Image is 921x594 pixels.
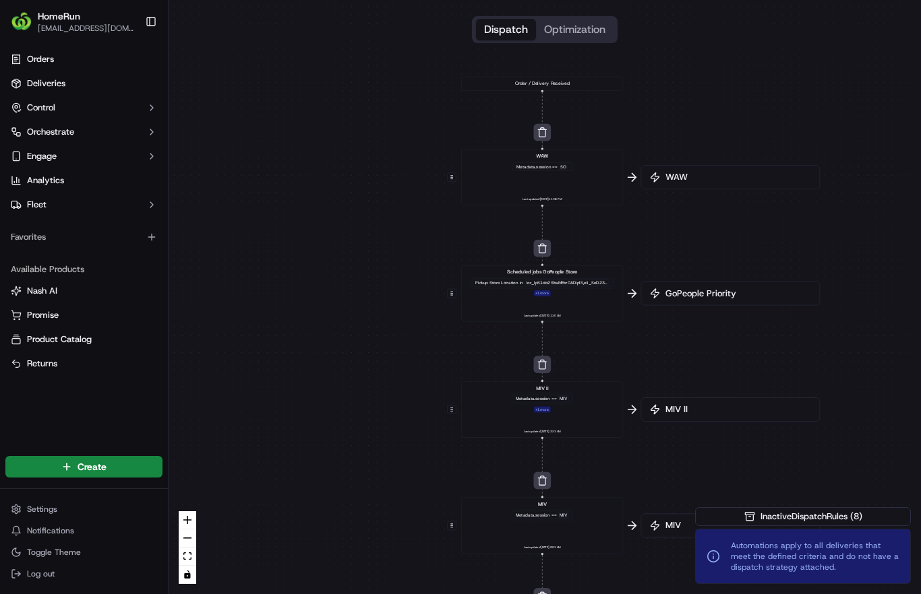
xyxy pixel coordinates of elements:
div: MIV [558,396,569,402]
span: MIV II [663,403,811,416]
span: Product Catalog [27,333,92,345]
span: Last updated: [DATE] 11:08 PM [523,197,562,202]
a: Nash AI [11,285,157,297]
span: GoPeople Priority [663,288,811,300]
span: Create [78,460,107,473]
div: MIV [558,512,569,518]
span: Metadata .session [516,396,550,401]
button: HomeRun [38,9,80,23]
span: Last updated: [DATE] 5:53 AM [524,545,561,550]
button: Promise [5,304,162,326]
a: Deliveries [5,73,162,94]
button: Orchestrate [5,121,162,143]
span: Settings [27,504,57,515]
button: Toggle Theme [5,543,162,562]
div: lor_IpS1do2SItaMEtc0ADipIS,eli_SeD23DoE8t1INCidiDUNtu,lab_ETd6mAGn2ALIqUAeNi8ADM,ven_QuiSnostruDE... [525,279,609,286]
button: Control [5,97,162,119]
button: Create [5,456,162,477]
div: SO [559,164,568,170]
span: Orders [27,53,54,65]
span: MIV [538,500,547,507]
a: Orders [5,48,162,70]
button: toggle interactivity [179,566,196,584]
button: InactiveDispatchRules (8) [695,507,911,526]
span: Promise [27,309,59,321]
span: in [520,280,523,286]
button: zoom out [179,529,196,548]
button: HomeRunHomeRun[EMAIL_ADDRESS][DOMAIN_NAME] [5,5,140,38]
button: Returns [5,353,162,374]
span: Orchestrate [27,126,74,138]
button: Notifications [5,521,162,540]
span: Last updated: [DATE] 3:23 AM [524,429,561,434]
span: WAW [536,152,548,159]
span: Engage [27,150,57,162]
span: Toggle Theme [27,547,81,558]
div: + 1 more [534,290,551,296]
a: Returns [11,358,157,370]
span: Analytics [27,174,64,187]
span: Nash AI [27,285,57,297]
span: Log out [27,568,55,579]
button: Settings [5,500,162,519]
span: == [552,396,556,401]
span: Control [27,102,55,114]
button: Nash AI [5,280,162,302]
a: Product Catalog [11,333,157,345]
span: Inactive Dispatch Rules ( 8 ) [761,510,862,523]
button: Engage [5,145,162,167]
a: Analytics [5,170,162,191]
button: Log out [5,564,162,583]
span: Metadata .session [516,164,551,169]
button: Product Catalog [5,329,162,350]
span: == [552,164,557,169]
span: WAW [663,171,811,183]
button: fit view [179,548,196,566]
span: MIV II [536,385,548,391]
img: HomeRun [11,11,32,32]
span: Last updated: [DATE] 1:30 AM [524,312,561,318]
span: MIV [663,519,811,531]
div: Available Products [5,259,162,280]
button: zoom in [179,511,196,529]
span: Automations apply to all deliveries that meet the defined criteria and do not have a dispatch str... [731,540,899,572]
a: Promise [11,309,157,321]
span: == [552,513,556,518]
div: Favorites [5,226,162,248]
span: Metadata .session [516,513,550,518]
span: Deliveries [27,77,65,90]
div: + 1 more [534,406,551,412]
span: Pickup Store Location [475,280,518,286]
div: Order / Delivery Received [461,77,623,91]
button: Fleet [5,194,162,216]
span: Notifications [27,525,74,536]
button: [EMAIL_ADDRESS][DOMAIN_NAME] [38,23,134,34]
span: Scheduled jobs GoPeople Store [507,269,577,275]
button: Dispatch [476,19,536,40]
span: Returns [27,358,57,370]
button: Optimization [536,19,614,40]
span: Fleet [27,199,47,211]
